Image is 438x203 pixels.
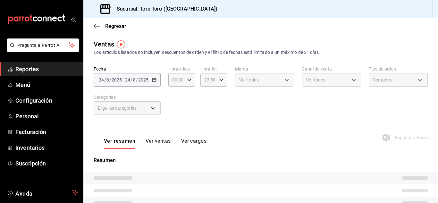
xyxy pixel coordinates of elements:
[106,77,109,82] input: --
[15,112,78,121] span: Personal
[369,67,428,71] label: Tipo de orden
[133,77,136,82] input: --
[15,80,78,89] span: Menú
[15,128,78,136] span: Facturación
[105,23,126,29] span: Regresar
[104,138,135,149] button: Ver resumen
[117,40,125,48] img: Tooltip marker
[15,159,78,168] span: Suscripción
[7,38,79,52] button: Pregunta a Parrot AI
[123,77,124,82] span: -
[125,77,131,82] input: --
[146,138,171,149] button: Ver ventas
[71,17,76,22] button: open_drawer_menu
[98,77,104,82] input: --
[4,47,79,53] a: Pregunta a Parrot AI
[138,77,149,82] input: ----
[131,77,132,82] span: /
[168,67,195,71] label: Hora inicio
[373,77,392,83] span: Ver todos
[302,67,361,71] label: Canal de venta
[239,77,259,83] span: Ver todas
[109,77,111,82] span: /
[112,5,217,13] h3: Sucursal: Toro Toro ([GEOGRAPHIC_DATA])
[15,189,70,196] span: Ayuda
[104,138,206,149] div: navigation tabs
[94,49,428,56] div: Los artículos listados no incluyen descuentos de orden y el filtro de fechas está limitado a un m...
[200,67,227,71] label: Hora fin
[94,23,126,29] button: Regresar
[94,67,161,71] label: Fecha
[94,156,428,164] p: Resumen
[94,95,161,99] label: Categorías
[15,65,78,73] span: Reportes
[98,105,137,111] span: Elige las categorías
[104,77,106,82] span: /
[235,67,294,71] label: Marca
[136,77,138,82] span: /
[94,39,114,49] div: Ventas
[111,77,122,82] input: ----
[181,138,207,149] button: Ver cargos
[306,77,325,83] span: Ver todos
[15,143,78,152] span: Inventarios
[15,96,78,105] span: Configuración
[17,42,69,49] span: Pregunta a Parrot AI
